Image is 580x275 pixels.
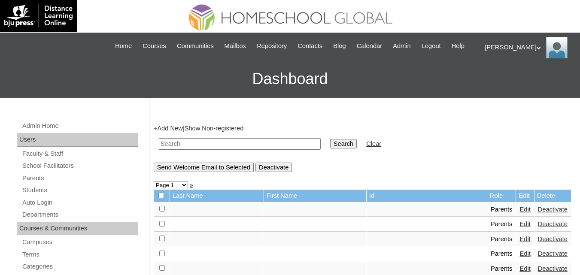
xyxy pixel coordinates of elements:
[538,250,568,257] a: Deactivate
[519,250,530,257] a: Edit
[538,206,568,213] a: Deactivate
[4,60,576,98] h3: Dashboard
[417,41,445,51] a: Logout
[17,133,138,147] div: Users
[487,202,516,217] td: Parents
[366,140,381,147] a: Clear
[487,247,516,261] td: Parents
[21,185,138,196] a: Students
[257,41,287,51] span: Repository
[422,41,441,51] span: Logout
[21,121,138,131] a: Admin Home
[115,41,132,51] span: Home
[538,265,568,272] a: Deactivate
[333,41,346,51] span: Blog
[330,139,357,148] input: Search
[157,125,182,132] a: Add New
[264,190,366,202] td: First Name
[298,41,322,51] span: Contacts
[519,265,530,272] a: Edit
[177,41,214,51] span: Communities
[516,190,534,202] td: Edit
[534,190,571,202] td: Delete
[170,190,264,202] td: Last Name
[21,249,138,260] a: Terms
[519,206,530,213] a: Edit
[21,197,138,208] a: Auto Login
[485,37,571,58] div: [PERSON_NAME]
[393,41,411,51] span: Admin
[154,163,254,172] input: Send Welcome Email to Selected
[329,41,350,51] a: Blog
[190,181,193,188] a: »
[452,41,465,51] span: Help
[352,41,386,51] a: Calendar
[154,124,571,172] div: + |
[546,37,568,58] img: Ariane Ebuen
[21,173,138,184] a: Parents
[138,41,170,51] a: Courses
[21,261,138,272] a: Categories
[293,41,327,51] a: Contacts
[252,41,291,51] a: Repository
[538,221,568,227] a: Deactivate
[21,209,138,220] a: Departments
[538,236,568,242] a: Deactivate
[487,217,516,232] td: Parents
[185,125,244,132] a: Show Non-registered
[4,4,73,27] img: logo-white.png
[220,41,251,51] a: Mailbox
[21,148,138,159] a: Faculty & Staff
[173,41,218,51] a: Communities
[159,138,321,150] input: Search
[143,41,166,51] span: Courses
[487,190,516,202] td: Role
[519,221,530,227] a: Edit
[21,160,138,171] a: School Facilitators
[367,190,487,202] td: Id
[255,163,292,172] input: Deactivate
[111,41,136,51] a: Home
[389,41,415,51] a: Admin
[21,237,138,248] a: Campuses
[225,41,246,51] span: Mailbox
[519,236,530,242] a: Edit
[17,222,138,236] div: Courses & Communities
[357,41,382,51] span: Calendar
[487,232,516,247] td: Parents
[447,41,469,51] a: Help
